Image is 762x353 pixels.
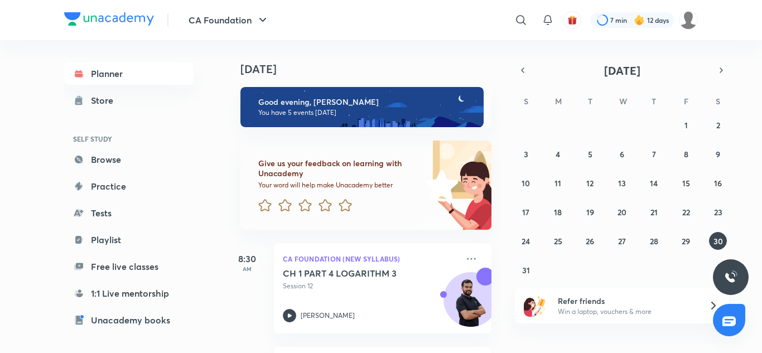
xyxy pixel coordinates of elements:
button: August 18, 2025 [549,203,567,221]
abbr: August 16, 2025 [714,178,722,188]
button: August 12, 2025 [581,174,599,192]
a: Practice [64,175,194,197]
abbr: August 15, 2025 [682,178,690,188]
h6: Refer friends [558,295,695,307]
abbr: August 23, 2025 [714,207,722,217]
abbr: August 27, 2025 [618,236,626,246]
img: ttu [724,270,737,284]
a: Planner [64,62,194,85]
button: August 29, 2025 [677,232,695,250]
button: August 17, 2025 [517,203,535,221]
abbr: Sunday [524,96,528,107]
img: feedback_image [387,141,491,230]
p: You have 5 events [DATE] [258,108,474,117]
abbr: August 4, 2025 [556,149,560,159]
a: Unacademy books [64,309,194,331]
button: August 31, 2025 [517,261,535,279]
abbr: Friday [684,96,688,107]
abbr: August 26, 2025 [586,236,594,246]
p: Win a laptop, vouchers & more [558,307,695,317]
img: Company Logo [64,12,154,26]
abbr: August 14, 2025 [650,178,658,188]
abbr: August 22, 2025 [682,207,690,217]
abbr: August 30, 2025 [713,236,723,246]
button: August 14, 2025 [645,174,663,192]
button: August 28, 2025 [645,232,663,250]
button: August 13, 2025 [613,174,631,192]
button: August 8, 2025 [677,145,695,163]
button: August 19, 2025 [581,203,599,221]
abbr: August 28, 2025 [650,236,658,246]
a: Playlist [64,229,194,251]
p: Your word will help make Unacademy better [258,181,421,190]
h6: SELF STUDY [64,129,194,148]
abbr: August 1, 2025 [684,120,688,130]
button: [DATE] [530,62,713,78]
h6: Give us your feedback on learning with Unacademy [258,158,421,178]
button: August 24, 2025 [517,232,535,250]
button: August 4, 2025 [549,145,567,163]
abbr: August 2, 2025 [716,120,720,130]
abbr: August 9, 2025 [716,149,720,159]
button: August 30, 2025 [709,232,727,250]
button: August 22, 2025 [677,203,695,221]
button: August 1, 2025 [677,116,695,134]
h5: 8:30 [225,252,269,265]
div: Store [91,94,120,107]
abbr: August 18, 2025 [554,207,562,217]
abbr: August 24, 2025 [522,236,530,246]
button: CA Foundation [182,9,276,31]
abbr: August 31, 2025 [522,265,530,275]
img: avatar [567,15,577,25]
h5: CH 1 PART 4 LOGARITHM 3 [283,268,422,279]
a: Store [64,89,194,112]
p: Session 12 [283,281,458,291]
abbr: Monday [555,96,562,107]
button: August 16, 2025 [709,174,727,192]
a: 1:1 Live mentorship [64,282,194,304]
abbr: August 19, 2025 [586,207,594,217]
abbr: August 17, 2025 [522,207,529,217]
abbr: August 8, 2025 [684,149,688,159]
abbr: August 3, 2025 [524,149,528,159]
a: Tests [64,202,194,224]
abbr: Wednesday [619,96,627,107]
abbr: August 29, 2025 [682,236,690,246]
a: Company Logo [64,12,154,28]
abbr: August 11, 2025 [554,178,561,188]
button: August 20, 2025 [613,203,631,221]
abbr: August 25, 2025 [554,236,562,246]
button: August 6, 2025 [613,145,631,163]
abbr: August 7, 2025 [652,149,656,159]
img: evening [240,87,484,127]
h4: [DATE] [240,62,503,76]
img: Avatar [444,278,498,332]
button: August 25, 2025 [549,232,567,250]
button: August 5, 2025 [581,145,599,163]
img: kashish kumari [679,11,698,30]
button: August 9, 2025 [709,145,727,163]
h6: Good evening, [PERSON_NAME] [258,97,474,107]
a: Browse [64,148,194,171]
button: August 27, 2025 [613,232,631,250]
span: [DATE] [604,63,640,78]
abbr: Saturday [716,96,720,107]
img: referral [524,294,546,317]
button: August 23, 2025 [709,203,727,221]
abbr: August 5, 2025 [588,149,592,159]
button: August 11, 2025 [549,174,567,192]
button: August 10, 2025 [517,174,535,192]
img: streak [634,14,645,26]
button: August 7, 2025 [645,145,663,163]
button: avatar [563,11,581,29]
abbr: Thursday [652,96,656,107]
abbr: August 21, 2025 [650,207,658,217]
button: August 26, 2025 [581,232,599,250]
a: Free live classes [64,255,194,278]
abbr: August 10, 2025 [522,178,530,188]
button: August 2, 2025 [709,116,727,134]
abbr: August 12, 2025 [586,178,594,188]
abbr: August 20, 2025 [618,207,626,217]
p: CA Foundation (New Syllabus) [283,252,458,265]
abbr: August 13, 2025 [618,178,626,188]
